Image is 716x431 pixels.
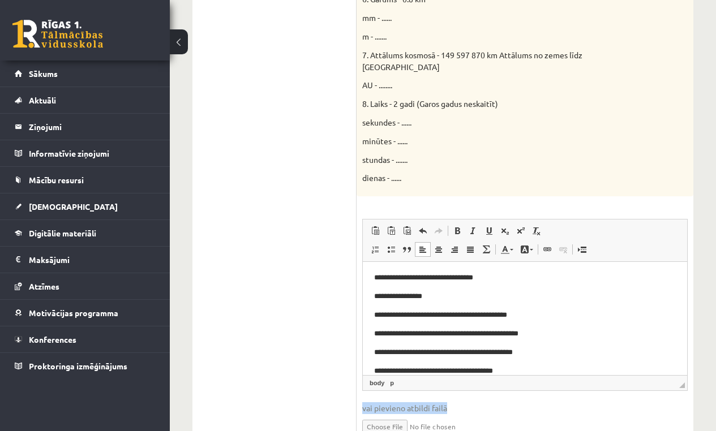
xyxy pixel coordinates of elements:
a: Ievietot no Worda [399,223,415,238]
legend: Informatīvie ziņojumi [29,140,156,166]
a: Digitālie materiāli [15,220,156,246]
a: Proktoringa izmēģinājums [15,353,156,379]
a: Atcelt (⌘+Z) [415,223,431,238]
a: Math [478,242,494,257]
legend: Maksājumi [29,247,156,273]
a: Atkārtot (⌘+Y) [431,223,447,238]
iframe: Bagātinātā teksta redaktors, wiswyg-editor-user-answer-47433872028440 [363,262,687,375]
a: Sākums [15,61,156,87]
span: minūtes - ...... [362,136,408,146]
a: Motivācijas programma [15,300,156,326]
a: Maksājumi [15,247,156,273]
a: Mācību resursi [15,167,156,193]
a: body elements [367,378,387,388]
a: Treknraksts (⌘+B) [449,223,465,238]
a: Noņemt stilus [529,223,544,238]
a: Izlīdzināt pa labi [447,242,462,257]
span: sekundes - ...... [362,117,411,127]
span: AU - ........ [362,80,392,90]
a: Aktuāli [15,87,156,113]
span: Digitālie materiāli [29,228,96,238]
span: Konferences [29,334,76,344]
a: Apakšraksts [497,223,513,238]
span: vai pievieno atbildi failā [362,402,688,414]
span: Sākums [29,68,58,79]
span: stundas - ....... [362,154,408,165]
a: Augšraksts [513,223,529,238]
a: Bloka citāts [399,242,415,257]
span: dienas - ...... [362,173,401,183]
span: Mērogot [679,382,685,388]
a: Ievietot/noņemt sarakstu ar aizzīmēm [383,242,399,257]
a: Pasvītrojums (⌘+U) [481,223,497,238]
a: Ziņojumi [15,114,156,140]
a: Izlīdzināt pa kreisi [415,242,431,257]
a: Saite (⌘+K) [539,242,555,257]
a: p elements [388,378,396,388]
a: Izlīdzināt malas [462,242,478,257]
span: Aktuāli [29,95,56,105]
a: Atsaistīt [555,242,571,257]
a: Centrēti [431,242,447,257]
a: Fona krāsa [517,242,537,257]
legend: Ziņojumi [29,114,156,140]
a: Ievietot lapas pārtraukumu drukai [574,242,590,257]
a: Ievietot kā vienkāršu tekstu (⌘+⌥+⇧+V) [383,223,399,238]
span: Atzīmes [29,281,59,291]
a: Teksta krāsa [497,242,517,257]
a: Ielīmēt (⌘+V) [367,223,383,238]
span: Proktoringa izmēģinājums [29,361,127,371]
a: Slīpraksts (⌘+I) [465,223,481,238]
a: Konferences [15,326,156,352]
a: [DEMOGRAPHIC_DATA] [15,193,156,219]
span: m - ....... [362,31,387,41]
a: Informatīvie ziņojumi [15,140,156,166]
span: 7. Attālums kosmosā - 149 597 870 km Attālums no zemes līdz [GEOGRAPHIC_DATA] [362,50,582,72]
a: Ievietot/noņemt numurētu sarakstu [367,242,383,257]
span: [DEMOGRAPHIC_DATA] [29,201,118,212]
span: Mācību resursi [29,175,84,185]
span: mm - ...... [362,12,392,23]
a: Atzīmes [15,273,156,299]
span: 8. Laiks - 2 gadi (Garos gadus neskaitīt) [362,98,498,109]
span: Motivācijas programma [29,308,118,318]
a: Rīgas 1. Tālmācības vidusskola [12,20,103,48]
